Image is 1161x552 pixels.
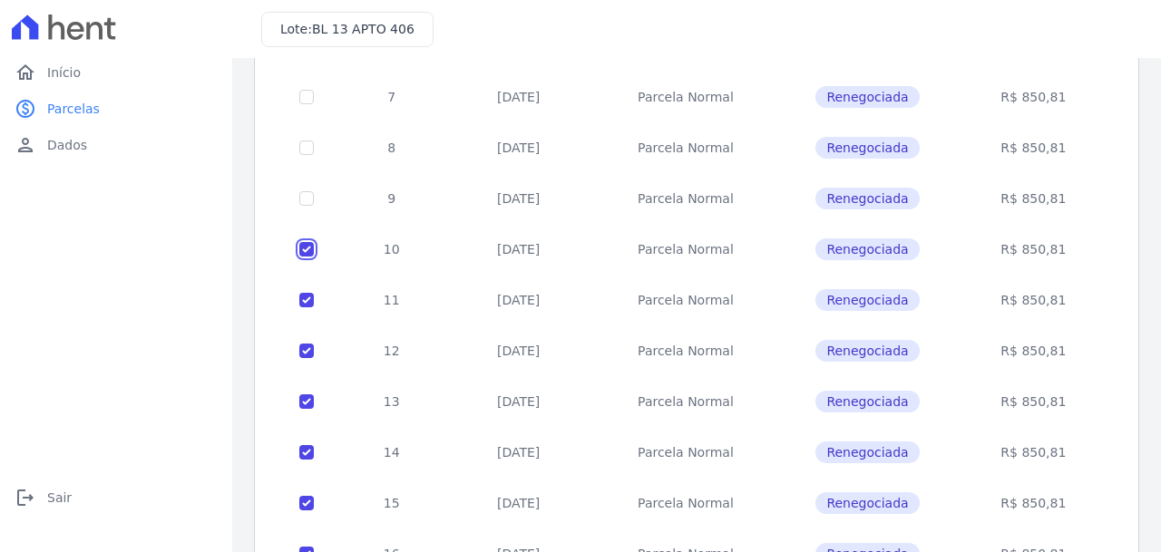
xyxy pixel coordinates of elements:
[336,325,447,376] td: 12
[336,275,447,325] td: 11
[590,224,782,275] td: Parcela Normal
[47,489,72,507] span: Sair
[47,63,81,82] span: Início
[953,478,1113,528] td: R$ 850,81
[815,137,919,159] span: Renegociada
[312,22,415,36] span: BL 13 APTO 406
[15,487,36,508] i: logout
[447,478,590,528] td: [DATE]
[953,275,1113,325] td: R$ 850,81
[447,173,590,224] td: [DATE]
[336,427,447,478] td: 14
[815,238,919,260] span: Renegociada
[590,478,782,528] td: Parcela Normal
[336,376,447,427] td: 13
[953,72,1113,122] td: R$ 850,81
[953,325,1113,376] td: R$ 850,81
[590,376,782,427] td: Parcela Normal
[815,492,919,514] span: Renegociada
[7,479,225,516] a: logoutSair
[953,224,1113,275] td: R$ 850,81
[336,122,447,173] td: 8
[590,325,782,376] td: Parcela Normal
[815,289,919,311] span: Renegociada
[15,134,36,156] i: person
[815,340,919,362] span: Renegociada
[447,72,590,122] td: [DATE]
[336,72,447,122] td: 7
[815,86,919,108] span: Renegociada
[953,427,1113,478] td: R$ 850,81
[15,62,36,83] i: home
[447,224,590,275] td: [DATE]
[7,127,225,163] a: personDados
[447,275,590,325] td: [DATE]
[47,100,100,118] span: Parcelas
[815,441,919,463] span: Renegociada
[336,478,447,528] td: 15
[447,325,590,376] td: [DATE]
[815,391,919,412] span: Renegociada
[336,224,447,275] td: 10
[590,173,782,224] td: Parcela Normal
[47,136,87,154] span: Dados
[953,173,1113,224] td: R$ 850,81
[280,20,415,39] h3: Lote:
[15,98,36,120] i: paid
[590,72,782,122] td: Parcela Normal
[953,122,1113,173] td: R$ 850,81
[590,122,782,173] td: Parcela Normal
[336,173,447,224] td: 9
[447,122,590,173] td: [DATE]
[447,427,590,478] td: [DATE]
[7,91,225,127] a: paidParcelas
[590,427,782,478] td: Parcela Normal
[815,188,919,209] span: Renegociada
[590,275,782,325] td: Parcela Normal
[447,376,590,427] td: [DATE]
[7,54,225,91] a: homeInício
[953,376,1113,427] td: R$ 850,81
